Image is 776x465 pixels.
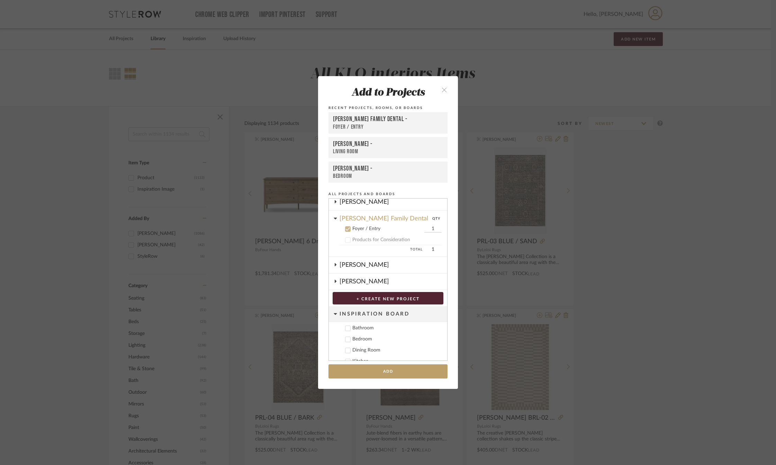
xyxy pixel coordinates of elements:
div: [PERSON_NAME] [340,274,447,290]
div: [PERSON_NAME] Family Dental - [333,115,443,124]
button: close [434,82,454,97]
div: Bedroom [352,336,442,342]
div: Foyer / Entry [333,124,443,131]
div: Dining Room [352,347,442,353]
span: 1 [424,245,442,254]
div: [PERSON_NAME] Family Dental [340,211,432,223]
div: Bedroom [333,173,443,180]
div: Products for Consideration [352,237,442,243]
div: Kitchen [352,358,442,364]
div: Living Room [333,148,443,155]
div: QTY [432,211,440,223]
input: Foyer / Entry [424,226,442,232]
span: Total [339,245,423,254]
div: Add to Projects [328,87,448,99]
div: [PERSON_NAME] [340,194,447,210]
button: Add [328,364,448,379]
div: All Projects and Boards [328,191,448,197]
div: [PERSON_NAME] [340,257,447,273]
div: Foyer / Entry [352,226,423,232]
div: Inspiration Board [340,306,447,322]
div: [PERSON_NAME] - [333,165,443,173]
button: + CREATE NEW PROJECT [333,292,443,304]
div: Recent Projects, Rooms, or Boards [328,105,448,111]
div: Bathroom [352,325,442,331]
div: [PERSON_NAME] - [333,140,443,148]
